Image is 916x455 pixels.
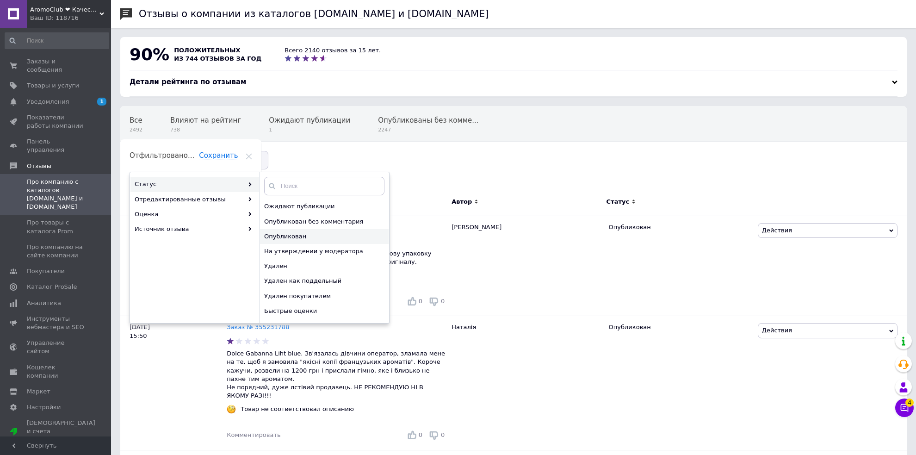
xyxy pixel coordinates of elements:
[264,277,382,285] span: Удален как поддельный
[264,247,382,256] span: На утверждении у модератора
[130,207,259,222] div: Оценка
[27,81,79,90] span: Товары и услуги
[609,223,751,231] div: Опубликован
[269,126,350,133] span: 1
[27,339,86,355] span: Управление сайтом
[264,307,382,315] span: Быстрые оценки
[895,399,914,417] button: Чат с покупателем4
[199,151,238,160] span: Сохранить
[27,218,86,235] span: Про товары с каталога Prom
[419,431,422,438] span: 0
[264,232,382,241] span: Опубликован
[27,113,86,130] span: Показатели работы компании
[264,218,382,226] span: Опубликован без комментария
[27,403,61,411] span: Настройки
[227,431,280,438] span: Комментировать
[130,77,897,87] div: Детали рейтинга по отзывам
[170,126,241,133] span: 738
[607,198,630,206] span: Статус
[174,47,240,54] span: положительных
[170,116,241,125] span: Влияют на рейтинг
[130,151,194,160] span: Отфильтровано...
[264,202,382,211] span: Ожидают публикации
[27,299,61,307] span: Аналитика
[27,178,86,212] span: Про компанию с каталогов [DOMAIN_NAME] и [DOMAIN_NAME]
[378,126,478,133] span: 2247
[27,98,69,106] span: Уведомления
[97,98,106,106] span: 1
[441,431,445,438] span: 0
[227,431,280,439] div: Комментировать
[27,387,50,396] span: Маркет
[120,216,227,316] div: [DATE] 23:20
[27,315,86,331] span: Инструменты вебмастера и SEO
[905,399,914,407] span: 4
[130,45,169,64] span: 90%
[130,177,259,192] div: Статус
[120,316,227,450] div: [DATE] 15:50
[27,267,65,275] span: Покупатели
[130,116,142,125] span: Все
[452,198,472,206] span: Автор
[369,106,497,142] div: Опубликованы без комментария
[5,32,109,49] input: Поиск
[27,137,86,154] span: Панель управления
[285,46,381,55] div: Всего 2140 отзывов за 15 лет.
[447,216,604,316] div: [PERSON_NAME]
[130,222,259,237] div: Источник отзыва
[139,8,489,19] h1: Отзывы о компании из каталогов [DOMAIN_NAME] и [DOMAIN_NAME]
[441,298,445,305] span: 0
[27,57,86,74] span: Заказы и сообщения
[227,349,447,400] p: Dolce Gabanna Liht blue. Зв'язалась дівчини оператор, зламала мене на те, щоб я замовила "якісні ...
[378,116,478,125] span: Опубликованы без комме...
[130,78,246,86] span: Детали рейтинга по отзывам
[609,323,751,331] div: Опубликован
[30,6,99,14] span: AromoClub ❤ Качественная парфюмерия в Украине
[227,324,289,330] a: Заказ № 355231788
[27,243,86,260] span: Про компанию на сайте компании
[447,316,604,450] div: Наталія
[27,283,77,291] span: Каталог ProSale
[264,292,382,300] span: Удален покупателем
[27,363,86,380] span: Кошелек компании
[762,227,792,234] span: Действия
[264,262,382,270] span: Удален
[130,192,259,207] div: Отредактированные отзывы
[27,436,95,444] div: Prom топ
[264,177,384,195] input: Поиск
[227,405,236,414] img: :face_with_monocle:
[174,55,261,62] span: из 744 отзывов за год
[238,405,356,413] div: Товар не соответствовал описанию
[269,116,350,125] span: Ожидают публикации
[27,419,95,444] span: [DEMOGRAPHIC_DATA] и счета
[30,14,111,22] div: Ваш ID: 118716
[762,327,792,334] span: Действия
[130,126,142,133] span: 2492
[27,162,51,170] span: Отзывы
[419,298,422,305] span: 0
